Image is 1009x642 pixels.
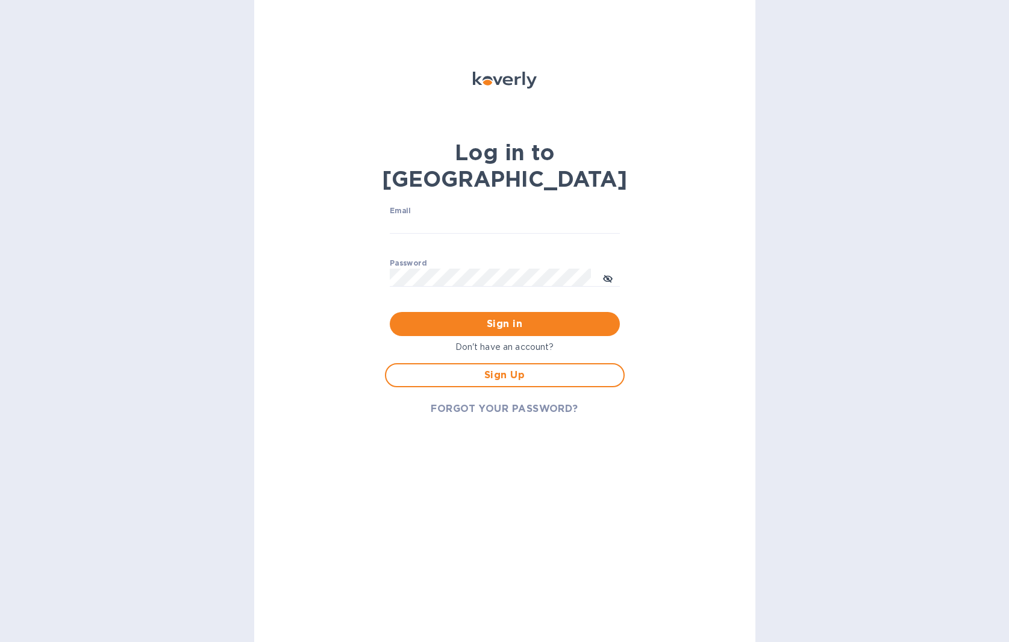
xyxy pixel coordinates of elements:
[382,139,627,192] b: Log in to [GEOGRAPHIC_DATA]
[596,266,620,290] button: toggle password visibility
[385,363,625,387] button: Sign Up
[390,207,411,214] label: Email
[390,312,620,336] button: Sign in
[473,72,537,89] img: Koverly
[396,368,614,382] span: Sign Up
[431,402,578,416] span: FORGOT YOUR PASSWORD?
[421,397,588,421] button: FORGOT YOUR PASSWORD?
[390,260,426,267] label: Password
[385,341,625,354] p: Don't have an account?
[399,317,610,331] span: Sign in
